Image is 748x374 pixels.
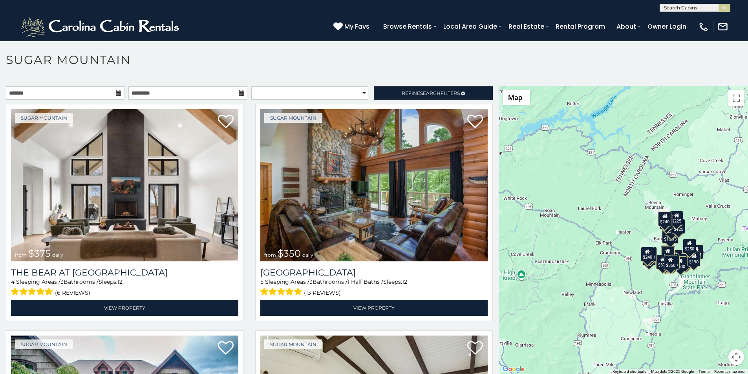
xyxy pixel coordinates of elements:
a: Rental Program [552,20,609,33]
span: (6 reviews) [55,288,90,298]
h3: The Bear At Sugar Mountain [11,267,238,278]
span: Map [508,93,522,102]
span: $375 [28,248,51,259]
a: Add to favorites [467,340,483,357]
span: 4 [11,278,15,285]
a: The Bear At [GEOGRAPHIC_DATA] [11,267,238,278]
span: 3 [309,278,313,285]
button: Change map style [503,90,530,105]
a: [GEOGRAPHIC_DATA] [260,267,488,278]
img: mail-regular-white.png [717,21,728,32]
span: Search [420,90,441,96]
div: $1,095 [662,229,679,244]
img: phone-regular-white.png [698,21,709,32]
a: Browse Rentals [379,20,436,33]
span: Map data ©2025 Google [651,369,694,374]
span: Refine Filters [402,90,460,96]
img: The Bear At Sugar Mountain [11,109,238,261]
span: 3 [60,278,64,285]
div: $240 [658,212,672,226]
a: Add to favorites [218,340,234,357]
a: RefineSearchFilters [374,86,492,100]
a: The Bear At Sugar Mountain from $375 daily [11,109,238,261]
span: from [15,252,27,258]
div: $240 [641,247,654,262]
span: daily [52,252,63,258]
a: Owner Login [644,20,690,33]
a: View Property [11,300,238,316]
div: $155 [690,244,703,259]
div: Sleeping Areas / Bathrooms / Sleeps: [11,278,238,298]
span: My Favs [344,22,369,31]
div: $250 [683,239,696,254]
span: daily [302,252,313,258]
span: 5 [260,278,263,285]
div: $125 [672,219,685,234]
img: White-1-2.png [20,15,183,38]
a: Sugar Mountain [264,113,322,123]
a: Sugar Mountain [15,339,73,349]
a: View Property [260,300,488,316]
div: $200 [669,250,682,265]
a: Add to favorites [467,114,483,130]
span: 12 [402,278,407,285]
h3: Grouse Moor Lodge [260,267,488,278]
div: $190 [661,245,674,260]
div: $225 [670,211,684,226]
span: 1 Half Baths / [347,278,383,285]
a: Terms [699,369,710,374]
a: Add to favorites [218,114,234,130]
div: $500 [674,256,687,271]
button: Map camera controls [728,349,744,365]
div: Sleeping Areas / Bathrooms / Sleeps: [260,278,488,298]
span: (13 reviews) [304,288,341,298]
span: 12 [117,278,123,285]
span: from [264,252,276,258]
a: Local Area Guide [439,20,501,33]
a: About [613,20,640,33]
img: Grouse Moor Lodge [260,109,488,261]
a: Report a map error [714,369,746,374]
div: $300 [661,246,675,261]
a: Real Estate [505,20,548,33]
div: $375 [657,255,670,270]
button: Toggle fullscreen view [728,90,744,106]
a: My Favs [333,22,371,32]
a: Sugar Mountain [264,339,322,349]
div: $350 [664,255,677,270]
a: Grouse Moor Lodge from $350 daily [260,109,488,261]
span: $350 [278,248,301,259]
a: Sugar Mountain [15,113,73,123]
div: $195 [678,254,691,269]
div: $190 [688,252,701,266]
